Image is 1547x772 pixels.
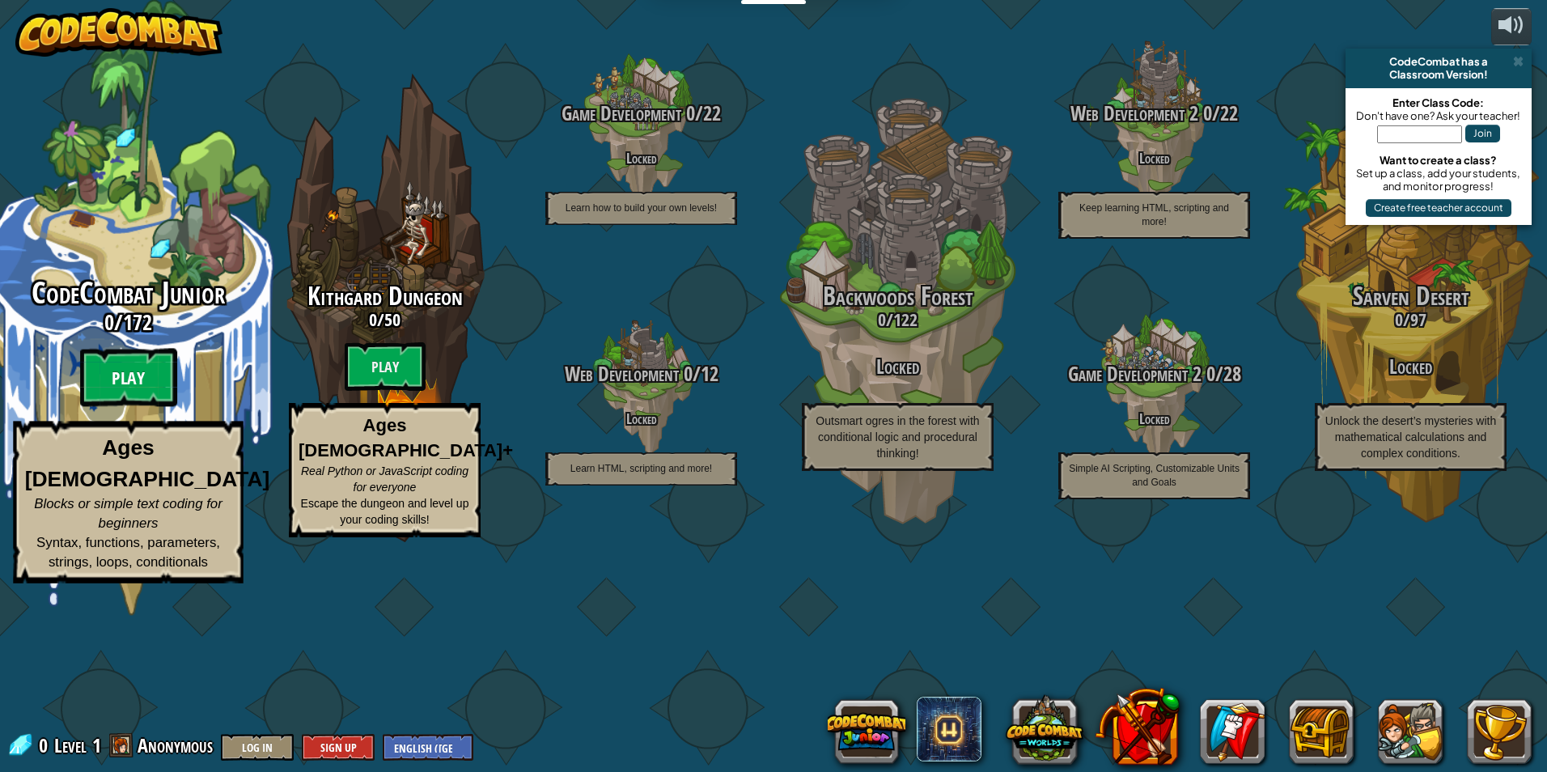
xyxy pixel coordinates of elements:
span: Learn how to build your own levels! [566,202,717,214]
div: Set up a class, add your students, and monitor progress! [1354,167,1524,193]
h4: Locked [513,151,769,166]
h3: / [769,310,1026,329]
span: Simple AI Scripting, Customizable Units and Goals [1069,463,1240,488]
div: CodeCombat has a [1352,55,1525,68]
span: Syntax, functions, parameters, strings, loops, conditionals [36,535,220,570]
span: Sarven Desert [1353,278,1469,313]
span: 0 [681,100,695,127]
span: Web Development [565,360,679,388]
span: 50 [384,308,401,332]
button: Create free teacher account [1366,199,1511,217]
span: 22 [703,100,721,127]
span: Backwoods Forest [823,278,973,313]
h4: Locked [1026,411,1282,426]
h3: Locked [1282,356,1539,378]
h3: / [513,103,769,125]
div: Don't have one? Ask your teacher! [1354,109,1524,122]
span: 0 [679,360,693,388]
span: 0 [369,308,377,332]
span: Game Development [562,100,681,127]
span: 0 [1202,360,1215,388]
span: 12 [701,360,718,388]
div: Want to create a class? [1354,154,1524,167]
span: Real Python or JavaScript coding for everyone [301,464,468,494]
h4: Locked [1026,151,1282,166]
h4: Locked [513,411,769,426]
span: 0 [878,308,886,332]
span: 0 [39,732,53,758]
span: Unlock the desert’s mysteries with mathematical calculations and complex conditions. [1325,414,1496,460]
span: 97 [1410,308,1426,332]
h3: / [1282,310,1539,329]
strong: Ages [DEMOGRAPHIC_DATA]+ [299,415,513,460]
span: 22 [1220,100,1238,127]
button: Adjust volume [1491,8,1532,46]
img: CodeCombat - Learn how to code by playing a game [15,8,223,57]
div: Complete previous world to unlock [256,51,513,564]
h3: Locked [769,356,1026,378]
h3: / [513,363,769,385]
span: 28 [1223,360,1241,388]
h3: / [1026,103,1282,125]
span: Keep learning HTML, scripting and more! [1079,202,1229,227]
div: Enter Class Code: [1354,96,1524,109]
strong: Ages [DEMOGRAPHIC_DATA] [25,436,270,491]
span: Outsmart ogres in the forest with conditional logic and procedural thinking! [816,414,979,460]
span: Learn HTML, scripting and more! [570,463,712,474]
h3: / [1026,363,1282,385]
button: Log In [221,734,294,761]
span: 122 [893,308,918,332]
div: Classroom Version! [1352,68,1525,81]
span: 0 [104,308,114,337]
span: 0 [1395,308,1403,332]
span: Game Development 2 [1068,360,1202,388]
button: Join [1465,125,1500,142]
btn: Play [345,342,426,391]
btn: Play [80,349,177,407]
span: Level [54,732,87,759]
span: Blocks or simple text coding for beginners [34,496,223,531]
span: CodeCombat Junior [32,272,225,314]
span: Escape the dungeon and level up your coding skills! [301,497,469,526]
span: 1 [92,732,101,758]
button: Sign Up [302,734,375,761]
span: Kithgard Dungeon [307,278,463,313]
span: 172 [123,308,152,337]
span: Web Development 2 [1070,100,1198,127]
span: Anonymous [138,732,213,758]
h3: / [256,310,513,329]
span: 0 [1198,100,1212,127]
